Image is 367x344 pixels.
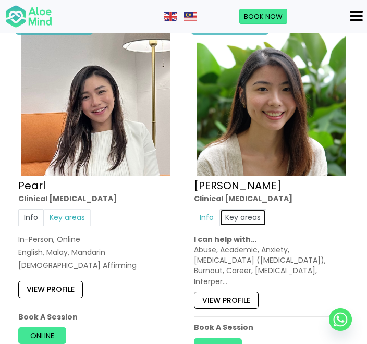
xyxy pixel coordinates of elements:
[194,292,259,309] a: View profile
[44,209,91,226] a: Key areas
[244,11,283,21] span: Book Now
[164,12,177,21] img: en
[197,26,346,176] img: Peggy Clin Psych
[18,234,173,244] div: In-Person, Online
[194,209,219,226] a: Info
[18,247,173,257] p: English, Malay, Mandarin
[346,7,367,25] button: Menu
[164,11,178,21] a: English
[5,5,52,29] img: Aloe mind Logo
[18,193,173,204] div: Clinical [MEDICAL_DATA]
[18,312,173,322] p: Book A Session
[184,11,198,21] a: Malay
[194,244,349,287] div: Abuse, Academic, Anxiety, [MEDICAL_DATA] ([MEDICAL_DATA]), Burnout, Career, [MEDICAL_DATA], Inter...
[194,193,349,204] div: Clinical [MEDICAL_DATA]
[18,178,45,193] a: Pearl
[194,178,282,193] a: [PERSON_NAME]
[194,234,349,244] p: I can help with…
[239,9,287,24] a: Book Now
[21,26,170,176] img: Pearl photo
[184,12,197,21] img: ms
[18,327,66,344] a: Online
[194,322,349,333] p: Book A Session
[18,281,83,298] a: View profile
[18,260,173,271] div: [DEMOGRAPHIC_DATA] Affirming
[18,209,44,226] a: Info
[329,308,352,331] a: Whatsapp
[219,209,266,226] a: Key areas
